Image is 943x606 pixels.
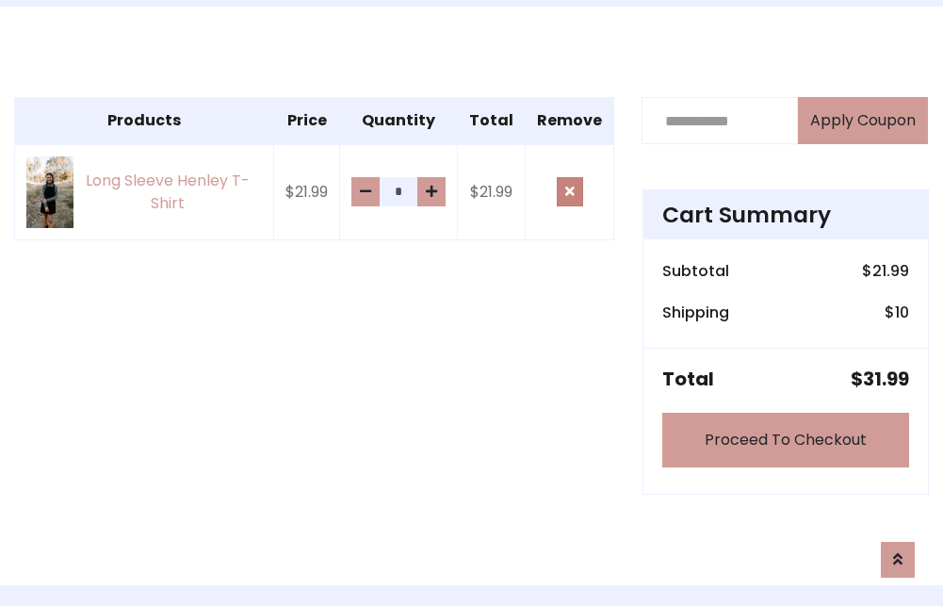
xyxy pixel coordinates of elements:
h6: $ [862,262,909,280]
th: Price [274,98,340,145]
td: $21.99 [274,144,340,239]
span: 31.99 [863,366,909,392]
h6: Subtotal [662,262,729,280]
a: Proceed To Checkout [662,413,909,467]
th: Remove [526,98,614,145]
a: Long Sleeve Henley T-Shirt [26,156,262,227]
th: Total [458,98,526,145]
th: Quantity [340,98,458,145]
span: 10 [895,302,909,323]
td: $21.99 [458,144,526,239]
button: Apply Coupon [798,97,928,144]
h6: Shipping [662,303,729,321]
span: 21.99 [872,260,909,282]
h5: $ [851,368,909,390]
th: Products [15,98,274,145]
h4: Cart Summary [662,202,909,228]
h5: Total [662,368,714,390]
h6: $ [885,303,909,321]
